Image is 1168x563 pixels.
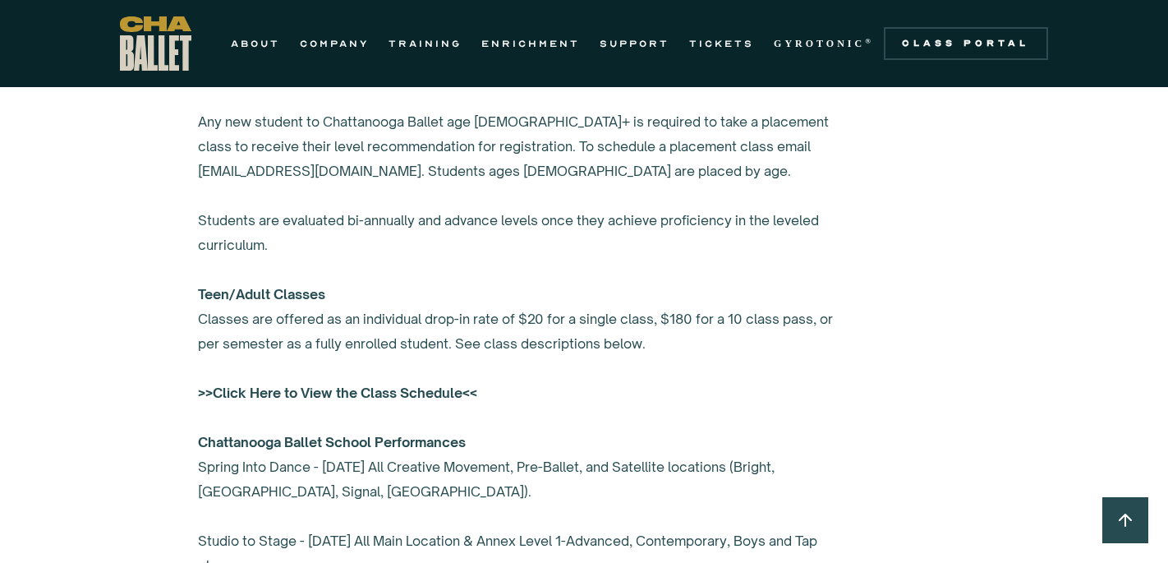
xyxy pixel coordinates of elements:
strong: Teen/Adult Classes [198,286,325,302]
strong: GYROTONIC [774,38,865,49]
sup: ® [865,37,874,45]
a: SUPPORT [600,34,669,53]
strong: Chattanooga Ballet School Performances [198,434,466,450]
a: TICKETS [689,34,754,53]
a: COMPANY [300,34,369,53]
div: Class Portal [894,37,1038,50]
a: ABOUT [231,34,280,53]
a: TRAINING [389,34,462,53]
a: Class Portal [884,27,1048,60]
a: home [120,16,191,71]
a: >>Click Here to View the Class Schedule<< [198,385,477,401]
a: GYROTONIC® [774,34,874,53]
a: ENRICHMENT [481,34,580,53]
